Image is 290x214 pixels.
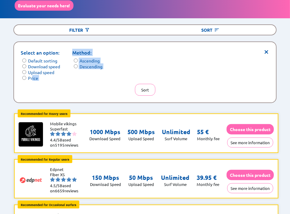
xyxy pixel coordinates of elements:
[89,136,120,141] p: Download Speed
[214,27,220,33] img: Button open the sorting menu
[61,177,66,182] img: starnr3
[264,49,269,53] span: ×
[66,131,71,136] img: starnr4
[197,136,220,141] p: Monthly fee
[227,170,274,180] button: Choose this product
[227,127,274,132] a: Choose this product
[227,124,274,134] button: Choose this product
[50,183,60,188] span: 4.5/5
[14,25,145,35] div: Filter
[19,122,43,147] img: Logo of Mobile vikings
[66,177,71,182] img: starnr4
[15,0,73,11] button: Evaluate your needs here!
[90,182,121,187] p: Download Speed
[28,75,38,81] label: Price
[55,131,60,136] img: starnr2
[89,128,120,136] p: 1000 Mbps
[55,188,65,193] span: 6659
[128,182,154,187] p: Upload Speed
[197,128,209,136] p: 55 €
[50,121,82,126] li: Mobile vikings
[72,131,77,136] img: starnr5
[162,128,190,136] p: Unlimited
[72,49,102,56] p: Method:
[28,58,57,63] label: Default sorting
[135,84,155,96] button: Sort
[72,177,77,182] img: starnr5
[61,131,66,136] img: starnr3
[127,128,155,136] p: 500 Mbps
[50,126,82,131] li: Superfast
[50,131,55,136] img: starnr1
[128,173,154,182] p: 50 Mbps
[28,70,54,75] label: Upload speed
[80,64,102,69] label: Descending
[50,183,82,193] li: Based on reviews
[21,157,69,162] b: Recommended for Regular users
[80,58,100,63] label: Ascending
[50,137,60,142] span: 4.4/5
[50,167,82,172] li: Edpnet
[55,142,65,148] span: 5195
[161,182,189,187] p: Surf Volume
[55,177,60,182] img: starnr2
[50,172,82,177] li: Fiber XS
[19,168,43,192] img: Logo of Edpnet
[227,183,273,193] button: See more information
[28,64,60,69] label: Download speed
[50,137,82,148] li: Based on reviews
[162,136,190,141] p: Surf Volume
[197,182,219,187] p: Monthly fee
[21,202,76,207] b: Recommended for Occasional surfers
[21,49,60,56] p: Select an option:
[227,140,273,145] a: See more information
[145,25,276,35] div: Sort
[227,137,273,148] button: See more information
[161,173,189,182] p: Unlimited
[90,173,121,182] p: 150 Mbps
[50,177,55,182] img: starnr1
[84,27,90,33] img: Button open the filtering menu
[227,186,273,191] a: See more information
[227,173,274,178] a: Choose this product
[197,173,217,182] p: 39.95 €
[127,136,155,141] p: Upload Speed
[21,111,67,116] b: Recommended for Heavy users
